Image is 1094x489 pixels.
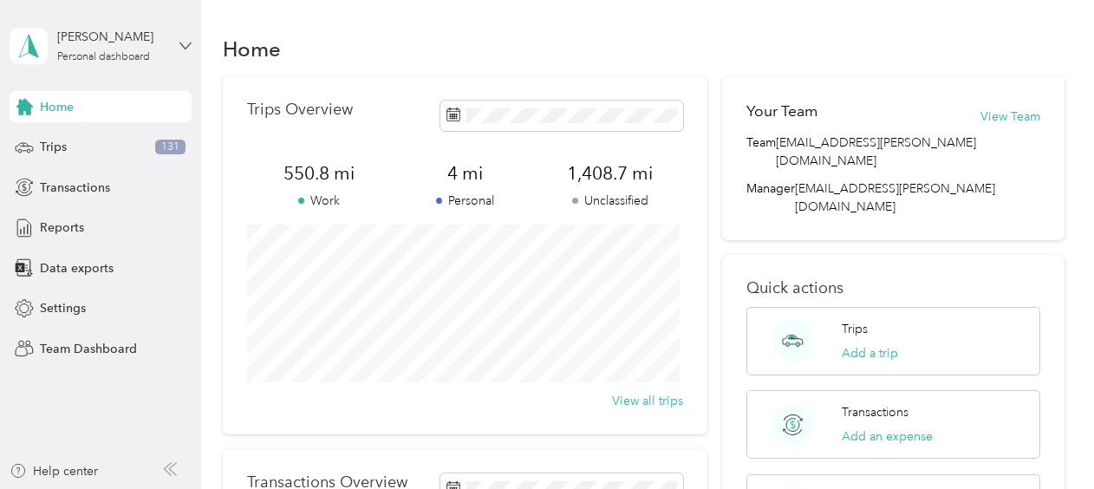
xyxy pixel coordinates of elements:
p: Transactions [842,403,908,421]
span: Reports [40,218,84,237]
h2: Your Team [746,101,817,122]
span: Manager [746,179,795,216]
span: Data exports [40,259,114,277]
span: Trips [40,138,67,156]
div: [PERSON_NAME] [57,28,166,46]
p: Unclassified [537,192,683,210]
h1: Home [223,40,281,58]
span: Home [40,98,74,116]
span: 4 mi [392,161,537,186]
p: Personal [392,192,537,210]
span: 550.8 mi [247,161,393,186]
span: Team Dashboard [40,340,137,358]
span: [EMAIL_ADDRESS][PERSON_NAME][DOMAIN_NAME] [795,181,995,214]
button: View all trips [612,392,683,410]
p: Quick actions [746,279,1039,297]
span: 131 [155,140,186,155]
p: Work [247,192,393,210]
div: Personal dashboard [57,52,150,62]
span: Transactions [40,179,110,197]
span: 1,408.7 mi [537,161,683,186]
span: Settings [40,299,86,317]
iframe: Everlance-gr Chat Button Frame [997,392,1094,489]
p: Trips [842,320,868,338]
span: Team [746,134,776,170]
p: Trips Overview [247,101,353,119]
button: Add a trip [842,344,898,362]
button: View Team [980,108,1040,126]
button: Help center [10,462,98,480]
button: Add an expense [842,427,933,446]
span: [EMAIL_ADDRESS][PERSON_NAME][DOMAIN_NAME] [776,134,1039,170]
